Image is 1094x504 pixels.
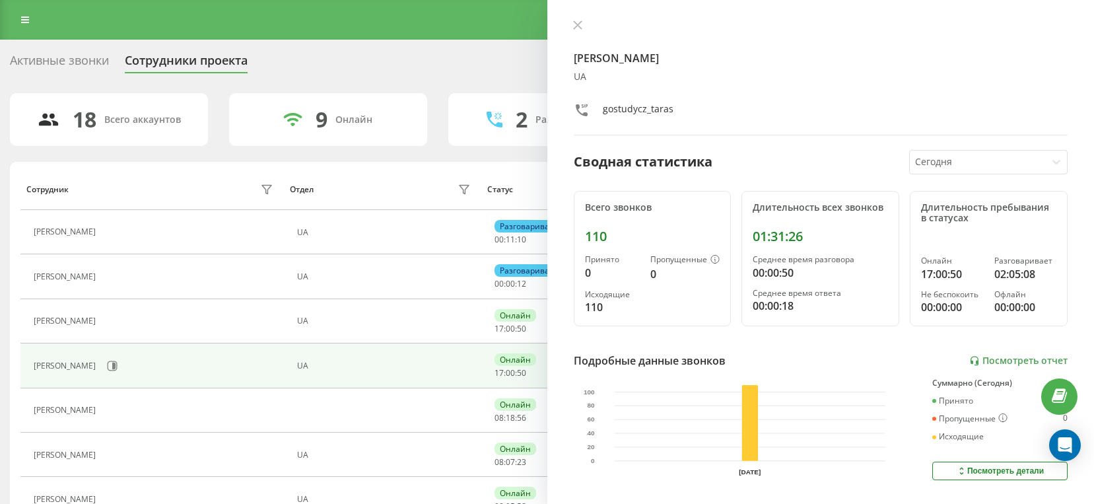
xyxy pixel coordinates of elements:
[297,228,474,237] div: UA
[585,255,640,264] div: Принято
[506,367,515,378] span: 00
[517,323,526,334] span: 50
[585,229,720,244] div: 110
[603,102,673,122] div: gostudycz_taras
[506,278,515,289] span: 00
[506,234,515,245] span: 11
[994,290,1056,299] div: Офлайн
[297,495,474,504] div: UA
[34,406,99,415] div: [PERSON_NAME]
[10,54,109,74] div: Активные звонки
[921,256,983,266] div: Онлайн
[297,361,474,371] div: UA
[517,367,526,378] span: 50
[921,299,983,315] div: 00:00:00
[969,355,1068,367] a: Посмотреть отчет
[753,255,888,264] div: Среднее время разговора
[73,107,96,132] div: 18
[587,429,595,437] text: 40
[516,107,528,132] div: 2
[753,202,888,213] div: Длительность всех звонков
[495,235,526,244] div: : :
[994,266,1056,282] div: 02:05:08
[34,316,99,326] div: [PERSON_NAME]
[495,279,526,289] div: : :
[495,278,504,289] span: 00
[753,265,888,281] div: 00:00:50
[517,412,526,423] span: 56
[650,266,720,282] div: 0
[921,266,983,282] div: 17:00:50
[921,202,1056,225] div: Длительность пребывания в статусах
[495,369,526,378] div: : :
[495,412,504,423] span: 08
[104,114,181,126] div: Всего аккаунтов
[739,468,761,476] text: [DATE]
[753,229,888,244] div: 01:31:26
[495,264,563,277] div: Разговаривает
[495,398,536,411] div: Онлайн
[506,412,515,423] span: 18
[587,402,595,410] text: 80
[753,298,888,314] div: 00:00:18
[495,458,526,467] div: : :
[495,234,504,245] span: 00
[921,290,983,299] div: Не беспокоить
[495,414,526,423] div: : :
[585,202,720,213] div: Всего звонков
[932,462,1068,480] button: Посмотреть детали
[517,234,526,245] span: 10
[34,495,99,504] div: [PERSON_NAME]
[34,450,99,460] div: [PERSON_NAME]
[994,256,1056,266] div: Разговаривает
[585,265,640,281] div: 0
[34,227,99,236] div: [PERSON_NAME]
[495,220,563,233] div: Разговаривает
[574,152,712,172] div: Сводная статистика
[574,353,726,369] div: Подробные данные звонков
[585,299,640,315] div: 110
[290,185,314,194] div: Отдел
[316,107,327,132] div: 9
[487,185,513,194] div: Статус
[517,456,526,468] span: 23
[587,416,595,423] text: 60
[506,456,515,468] span: 07
[574,50,1068,66] h4: [PERSON_NAME]
[517,278,526,289] span: 12
[34,361,99,371] div: [PERSON_NAME]
[297,272,474,281] div: UA
[26,185,69,194] div: Сотрудник
[495,324,526,334] div: : :
[587,443,595,450] text: 20
[495,456,504,468] span: 08
[753,289,888,298] div: Среднее время ответа
[506,323,515,334] span: 00
[956,466,1044,476] div: Посмотреть детали
[495,367,504,378] span: 17
[297,450,474,460] div: UA
[495,487,536,499] div: Онлайн
[583,388,594,396] text: 100
[125,54,248,74] div: Сотрудники проекта
[495,323,504,334] span: 17
[932,432,984,441] div: Исходящие
[335,114,372,126] div: Онлайн
[591,457,595,464] text: 0
[932,378,1068,388] div: Суммарно (Сегодня)
[495,309,536,322] div: Онлайн
[1063,414,1068,424] div: 0
[585,290,640,299] div: Исходящие
[297,316,474,326] div: UA
[535,114,607,126] div: Разговаривают
[1049,429,1081,461] div: Open Intercom Messenger
[994,299,1056,315] div: 00:00:00
[574,71,1068,83] div: UA
[650,255,720,266] div: Пропущенные
[932,414,1008,424] div: Пропущенные
[932,396,973,406] div: Принято
[34,272,99,281] div: [PERSON_NAME]
[495,443,536,455] div: Онлайн
[495,353,536,366] div: Онлайн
